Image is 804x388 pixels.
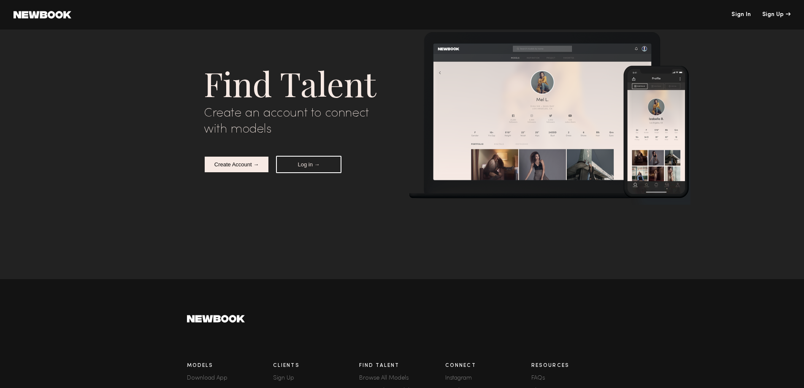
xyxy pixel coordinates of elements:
[204,60,396,106] div: Find Talent
[273,363,359,369] h3: Clients
[273,375,359,381] div: Sign Up
[445,375,531,381] a: Instagram
[204,156,269,173] button: Create Account →
[359,363,445,369] h3: Find Talent
[276,156,341,173] button: Log in →
[762,12,790,18] div: Sign Up
[409,32,690,205] img: devices.png
[359,375,445,381] a: Browse All Models
[204,106,396,137] div: Create an account to connect with models
[531,363,617,369] h3: Resources
[187,363,273,369] h3: Models
[531,375,617,381] a: FAQs
[445,363,531,369] h3: Connect
[187,375,273,381] a: Download App
[731,12,751,18] a: Sign In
